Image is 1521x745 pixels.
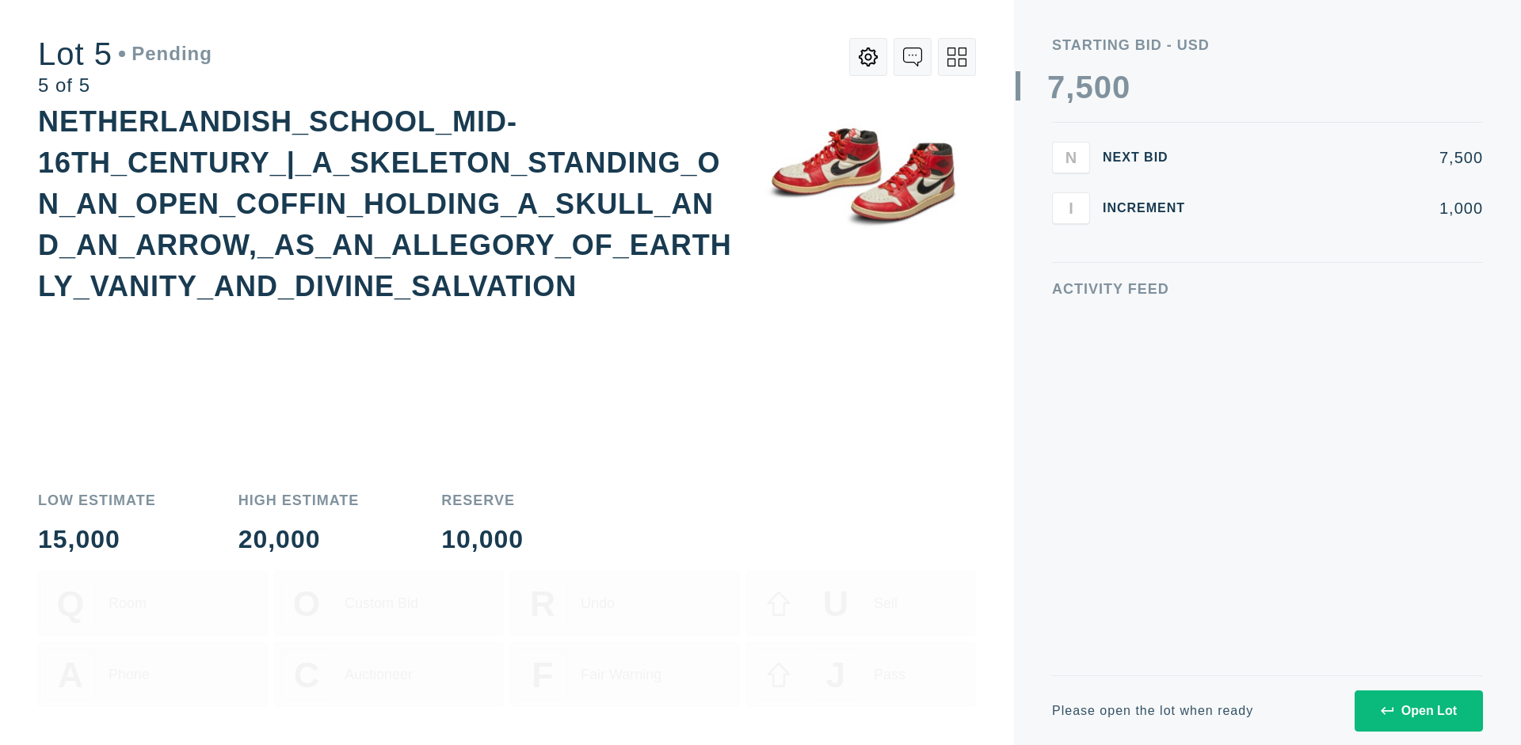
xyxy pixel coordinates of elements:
div: , [1065,71,1075,388]
button: I [1052,192,1090,224]
div: Reserve [441,493,524,507]
div: 0 [1112,71,1130,103]
div: 15,000 [38,526,156,552]
div: 10,000 [441,526,524,552]
div: Next Bid [1103,151,1198,164]
div: Pending [119,44,212,63]
div: 7 [1047,71,1065,103]
div: 5 of 5 [38,76,212,95]
button: Open Lot [1355,690,1483,732]
div: Increment [1103,202,1198,215]
span: N [1065,148,1077,166]
div: 20,000 [238,526,360,552]
div: Activity Feed [1052,282,1483,296]
div: 0 [1094,71,1112,103]
div: 7,500 [1210,150,1483,165]
button: N [1052,142,1090,173]
div: Starting Bid - USD [1052,38,1483,52]
div: Low Estimate [38,493,156,507]
div: Lot 5 [38,38,212,70]
div: NETHERLANDISH_SCHOOL_MID-16TH_CENTURY_|_A_SKELETON_STANDING_ON_AN_OPEN_COFFIN_HOLDING_A_SKULL_AND... [38,105,732,302]
div: 5 [1075,71,1093,103]
div: High Estimate [238,493,360,507]
div: Please open the lot when ready [1052,705,1253,717]
span: I [1069,199,1073,217]
div: Open Lot [1381,704,1457,718]
div: 1,000 [1210,200,1483,216]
